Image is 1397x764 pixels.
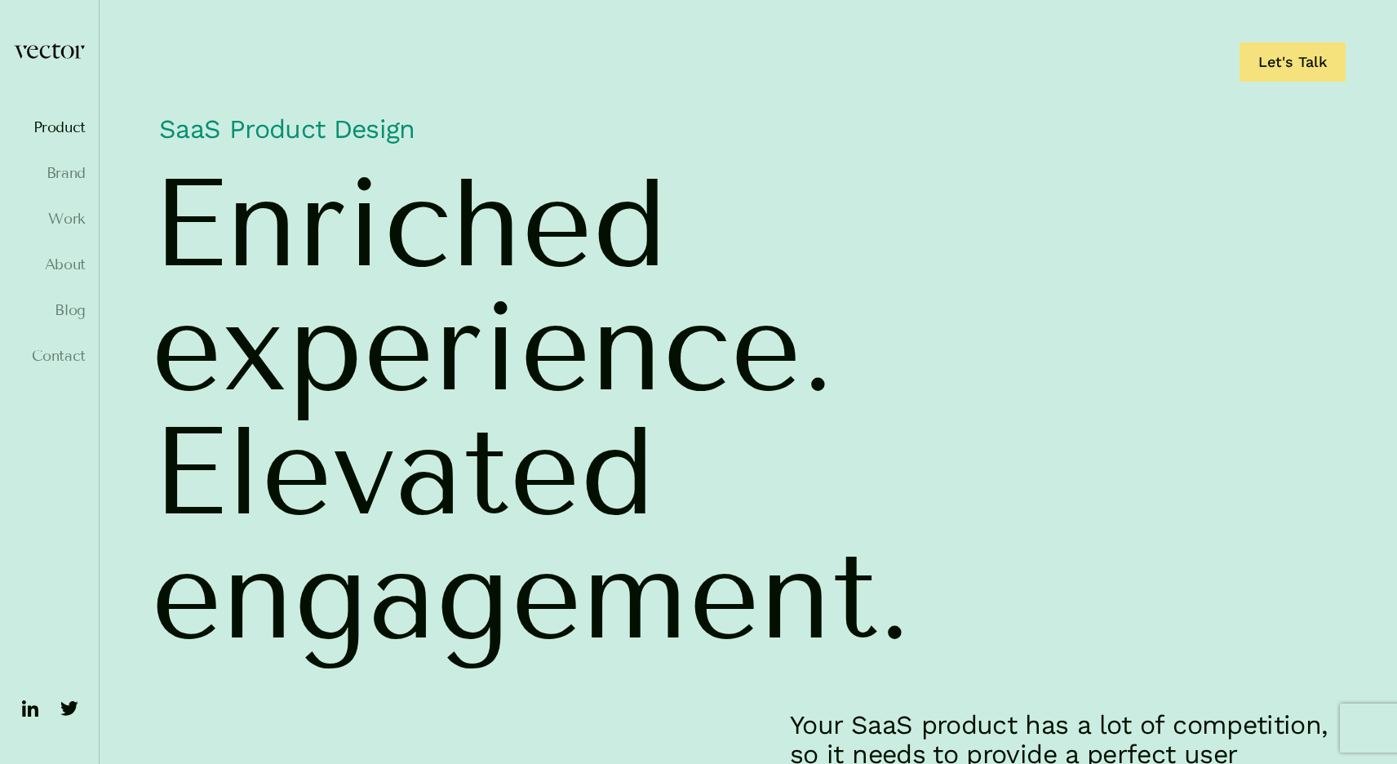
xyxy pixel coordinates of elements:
[13,256,86,273] a: About
[1240,42,1346,82] a: Let's Talk
[18,362,34,403] em: menu
[151,534,911,658] span: engagement.
[56,695,82,722] img: ico-twitter-fill
[13,211,86,227] a: Work
[17,695,43,722] img: ico-linkedin
[151,286,835,410] span: experience.
[151,104,1346,162] h1: SaaS Product Design
[151,162,667,286] span: Enriched
[13,119,86,135] a: Product
[13,302,86,318] a: Blog
[151,410,655,534] span: Elevated
[13,348,86,364] a: Contact
[13,165,86,181] a: Brand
